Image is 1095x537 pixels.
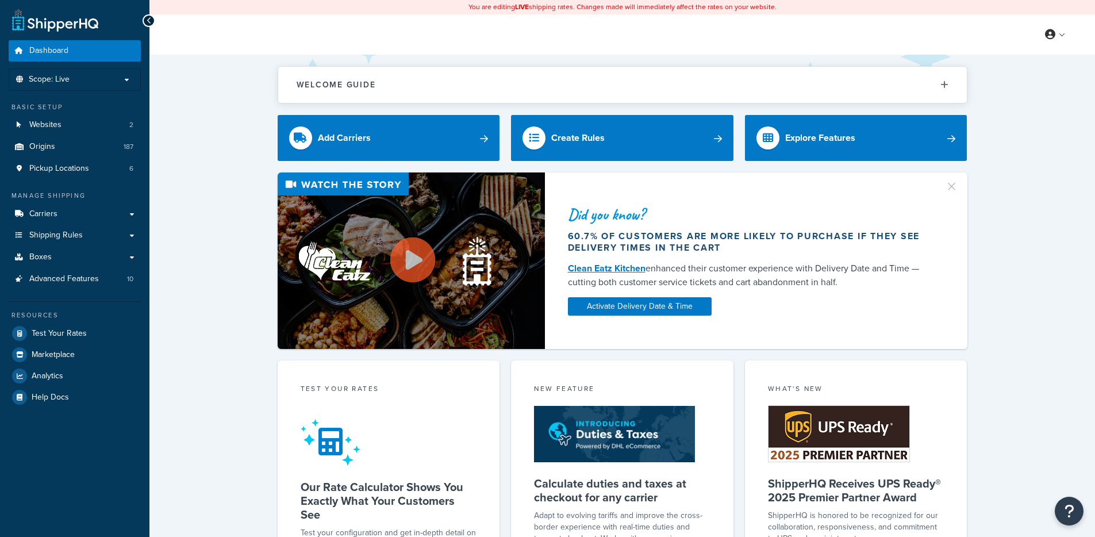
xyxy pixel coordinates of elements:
[9,204,141,225] a: Carriers
[278,172,545,349] img: Video thumbnail
[9,225,141,246] a: Shipping Rules
[9,158,141,179] a: Pickup Locations6
[9,191,141,201] div: Manage Shipping
[511,115,733,161] a: Create Rules
[551,130,605,146] div: Create Rules
[29,231,83,240] span: Shipping Rules
[301,480,477,521] h5: Our Rate Calculator Shows You Exactly What Your Customers See
[9,323,141,344] a: Test Your Rates
[515,2,529,12] b: LIVE
[534,383,710,397] div: New Feature
[29,46,68,56] span: Dashboard
[745,115,967,161] a: Explore Features
[32,350,75,360] span: Marketplace
[29,209,57,219] span: Carriers
[568,297,712,316] a: Activate Delivery Date & Time
[318,130,371,146] div: Add Carriers
[9,366,141,386] a: Analytics
[9,310,141,320] div: Resources
[9,136,141,158] a: Origins187
[1055,497,1084,526] button: Open Resource Center
[32,329,87,339] span: Test Your Rates
[124,142,133,152] span: 187
[301,383,477,397] div: Test your rates
[534,477,710,504] h5: Calculate duties and taxes at checkout for any carrier
[785,130,855,146] div: Explore Features
[9,102,141,112] div: Basic Setup
[29,274,99,284] span: Advanced Features
[9,114,141,136] li: Websites
[9,268,141,290] a: Advanced Features10
[29,252,52,262] span: Boxes
[9,344,141,365] a: Marketplace
[568,262,646,275] a: Clean Eatz Kitchen
[278,115,500,161] a: Add Carriers
[768,477,944,504] h5: ShipperHQ Receives UPS Ready® 2025 Premier Partner Award
[568,262,931,289] div: enhanced their customer experience with Delivery Date and Time — cutting both customer service ti...
[29,164,89,174] span: Pickup Locations
[9,136,141,158] li: Origins
[9,268,141,290] li: Advanced Features
[568,206,931,223] div: Did you know?
[129,164,133,174] span: 6
[29,142,55,152] span: Origins
[29,120,62,130] span: Websites
[297,80,376,89] h2: Welcome Guide
[768,383,944,397] div: What's New
[32,393,69,402] span: Help Docs
[129,120,133,130] span: 2
[9,387,141,408] a: Help Docs
[32,371,63,381] span: Analytics
[127,274,133,284] span: 10
[9,114,141,136] a: Websites2
[9,247,141,268] a: Boxes
[278,67,967,103] button: Welcome Guide
[9,158,141,179] li: Pickup Locations
[29,75,70,85] span: Scope: Live
[9,40,141,62] a: Dashboard
[568,231,931,254] div: 60.7% of customers are more likely to purchase if they see delivery times in the cart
